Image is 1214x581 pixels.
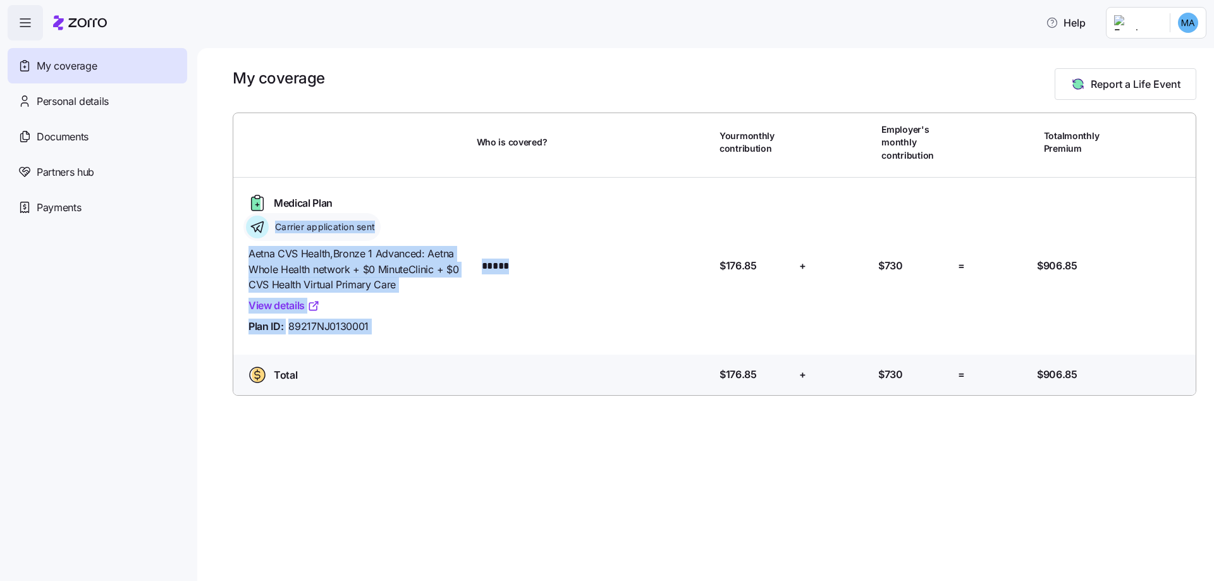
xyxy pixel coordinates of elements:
[37,200,81,216] span: Payments
[1037,367,1077,382] span: $906.85
[248,298,320,314] a: View details
[37,164,94,180] span: Partners hub
[720,367,757,382] span: $176.85
[233,68,325,88] h1: My coverage
[37,58,97,74] span: My coverage
[477,136,548,149] span: Who is covered?
[799,258,806,274] span: +
[8,190,187,225] a: Payments
[1055,68,1196,100] button: Report a Life Event
[248,246,467,293] span: Aetna CVS Health , Bronze 1 Advanced: Aetna Whole Health network + $0 MinuteClinic + $0 CVS Healt...
[958,367,965,382] span: =
[8,48,187,83] a: My coverage
[1046,15,1086,30] span: Help
[1044,130,1115,156] span: Total monthly Premium
[1036,10,1096,35] button: Help
[248,319,283,334] span: Plan ID:
[720,130,790,156] span: Your monthly contribution
[878,258,903,274] span: $730
[274,367,297,383] span: Total
[1178,13,1198,33] img: c80877154d06b1bb475078b4ab4b7b74
[720,258,757,274] span: $176.85
[8,119,187,154] a: Documents
[288,319,369,334] span: 89217NJ0130001
[799,367,806,382] span: +
[274,195,333,211] span: Medical Plan
[271,221,375,233] span: Carrier application sent
[1091,76,1180,92] span: Report a Life Event
[958,258,965,274] span: =
[37,94,109,109] span: Personal details
[8,83,187,119] a: Personal details
[1037,258,1077,274] span: $906.85
[1114,15,1160,30] img: Employer logo
[8,154,187,190] a: Partners hub
[878,367,903,382] span: $730
[881,123,952,162] span: Employer's monthly contribution
[37,129,89,145] span: Documents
